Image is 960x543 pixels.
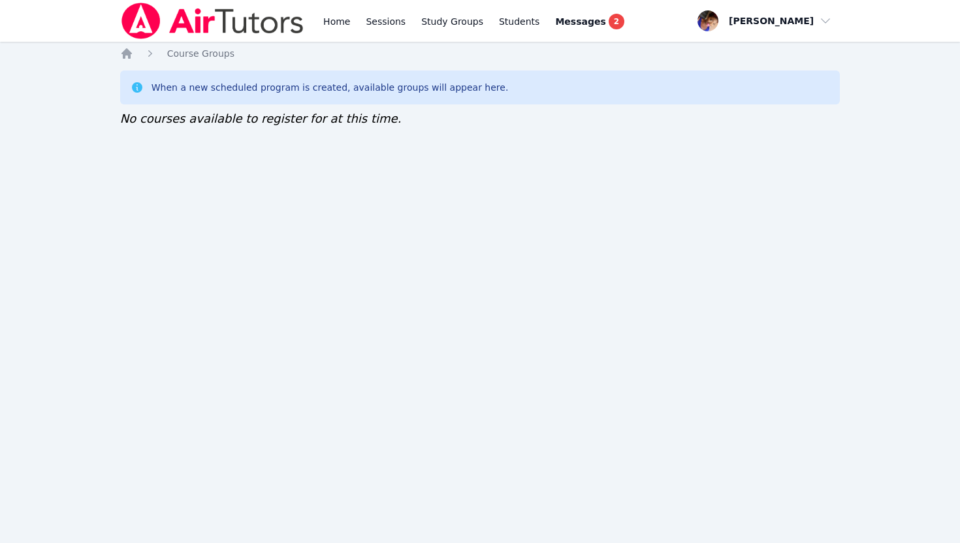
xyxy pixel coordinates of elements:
[167,48,234,59] span: Course Groups
[555,15,605,28] span: Messages
[120,3,305,39] img: Air Tutors
[167,47,234,60] a: Course Groups
[120,47,840,60] nav: Breadcrumb
[152,81,509,94] div: When a new scheduled program is created, available groups will appear here.
[609,14,624,29] span: 2
[120,112,402,125] span: No courses available to register for at this time.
